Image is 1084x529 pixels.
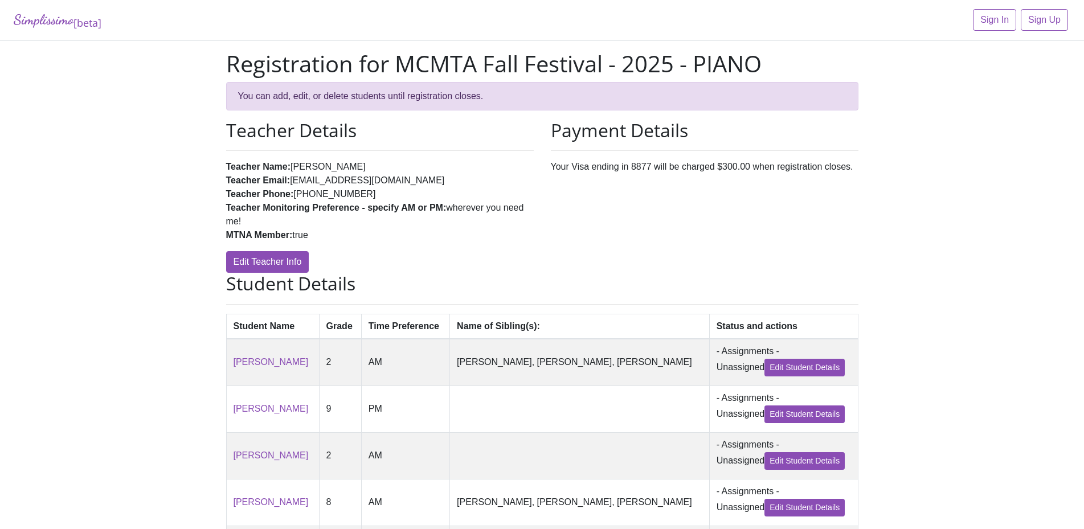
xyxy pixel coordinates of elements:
div: Your Visa ending in 8877 will be charged $300.00 when registration closes. [542,120,867,273]
a: [PERSON_NAME] [234,497,309,507]
td: AM [361,479,449,526]
a: [PERSON_NAME] [234,450,309,460]
td: [PERSON_NAME], [PERSON_NAME], [PERSON_NAME] [450,479,710,526]
td: AM [361,339,449,386]
strong: Teacher Phone: [226,189,294,199]
h2: Payment Details [551,120,858,141]
strong: Teacher Email: [226,175,291,185]
a: Edit Student Details [764,499,845,516]
strong: Teacher Name: [226,162,291,171]
td: AM [361,432,449,479]
a: Edit Student Details [764,359,845,376]
li: [PERSON_NAME] [226,160,534,174]
td: 2 [319,432,361,479]
th: Time Preference [361,314,449,339]
h1: Registration for MCMTA Fall Festival - 2025 - PIANO [226,50,858,77]
td: - Assignments - Unassigned [709,479,858,526]
a: Simplissimo[beta] [14,9,101,31]
h2: Student Details [226,273,858,294]
td: - Assignments - Unassigned [709,386,858,432]
th: Student Name [226,314,319,339]
td: 2 [319,339,361,386]
td: - Assignments - Unassigned [709,339,858,386]
li: wherever you need me! [226,201,534,228]
li: true [226,228,534,242]
li: [PHONE_NUMBER] [226,187,534,201]
a: Sign In [973,9,1016,31]
a: [PERSON_NAME] [234,404,309,413]
strong: Teacher Monitoring Preference - specify AM or PM: [226,203,447,212]
a: Edit Student Details [764,452,845,470]
strong: MTNA Member: [226,230,293,240]
sub: [beta] [73,16,101,30]
td: 8 [319,479,361,526]
a: Edit Teacher Info [226,251,309,273]
li: [EMAIL_ADDRESS][DOMAIN_NAME] [226,174,534,187]
h2: Teacher Details [226,120,534,141]
td: PM [361,386,449,432]
a: Sign Up [1021,9,1068,31]
div: You can add, edit, or delete students until registration closes. [226,82,858,110]
a: [PERSON_NAME] [234,357,309,367]
td: - Assignments - Unassigned [709,432,858,479]
td: [PERSON_NAME], [PERSON_NAME], [PERSON_NAME] [450,339,710,386]
th: Grade [319,314,361,339]
th: Status and actions [709,314,858,339]
a: Edit Student Details [764,405,845,423]
td: 9 [319,386,361,432]
th: Name of Sibling(s): [450,314,710,339]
